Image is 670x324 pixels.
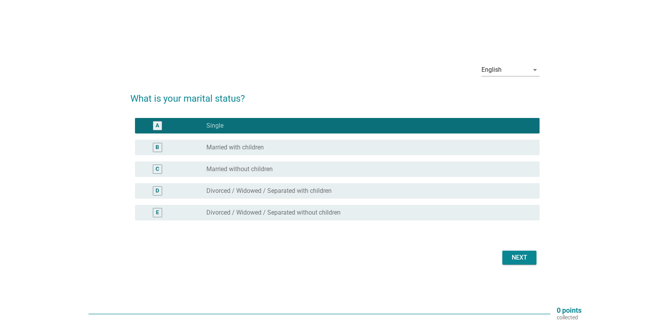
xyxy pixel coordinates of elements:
div: English [481,66,502,73]
p: 0 points [557,307,582,314]
div: Next [509,253,530,262]
div: B [156,143,159,151]
label: Divorced / Widowed / Separated with children [206,187,332,195]
div: C [156,165,159,173]
div: D [156,187,159,195]
div: A [156,121,159,130]
div: E [156,208,159,217]
p: collected [557,314,582,321]
label: Married with children [206,144,264,151]
button: Next [502,251,537,265]
i: arrow_drop_down [530,65,540,75]
label: Married without children [206,165,273,173]
h2: What is your marital status? [130,84,540,106]
label: Single [206,122,223,130]
label: Divorced / Widowed / Separated without children [206,209,341,217]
